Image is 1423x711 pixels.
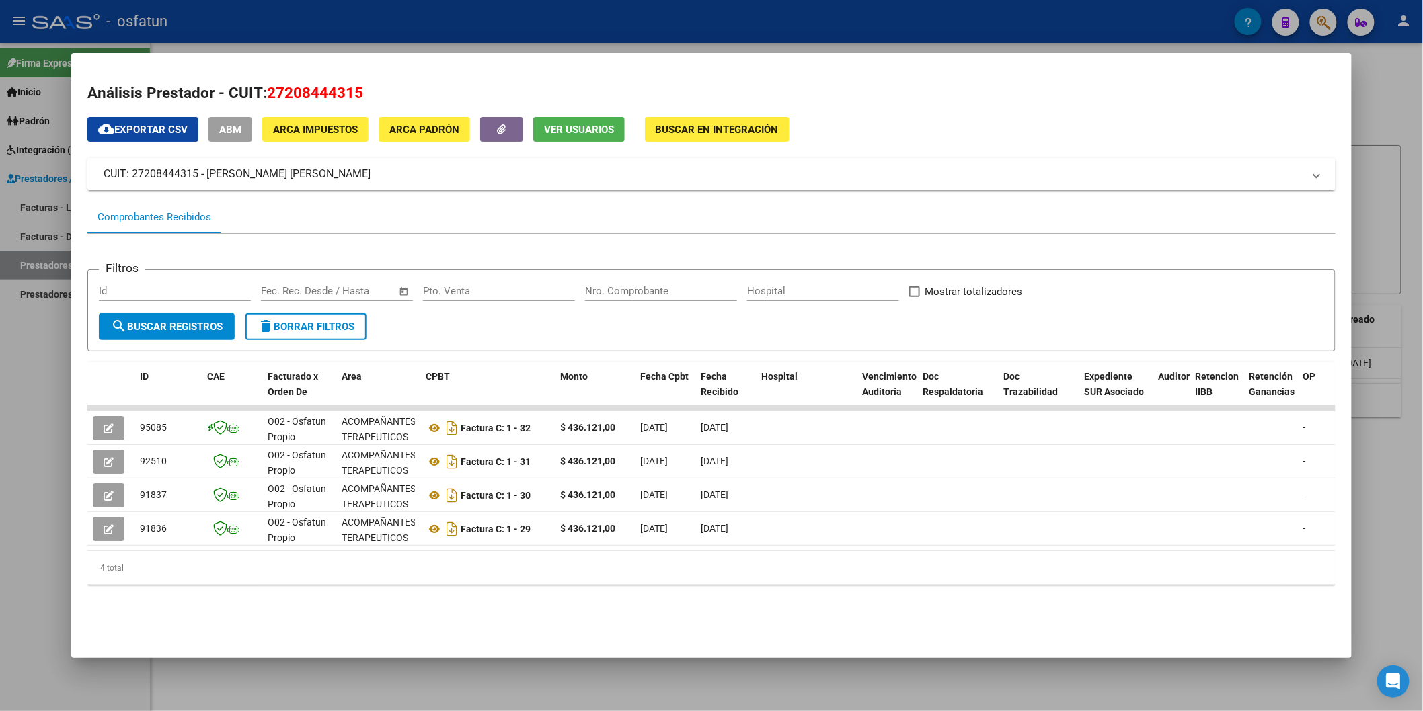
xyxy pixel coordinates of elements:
span: Exportar CSV [98,124,188,136]
span: - [1303,456,1306,466]
datatable-header-cell: Expediente SUR Asociado [1079,362,1153,421]
datatable-header-cell: OP [1298,362,1352,421]
strong: $ 436.121,00 [560,456,615,466]
datatable-header-cell: CPBT [420,362,555,421]
strong: Factura C: 1 - 30 [461,490,531,501]
span: Expediente SUR Asociado [1085,371,1145,397]
span: Auditoria [1159,371,1198,382]
span: - [1303,422,1306,433]
span: 95085 [140,422,167,433]
span: Doc Trazabilidad [1004,371,1059,397]
h2: Análisis Prestador - CUIT: [87,82,1336,105]
datatable-header-cell: Facturado x Orden De [262,362,336,421]
span: [DATE] [641,489,668,500]
input: Fecha fin [328,285,393,297]
span: [DATE] [701,422,729,433]
span: CAE [207,371,225,382]
button: ARCA Padrón [379,117,470,142]
i: Descargar documento [443,451,461,472]
i: Descargar documento [443,485,461,506]
span: [DATE] [641,523,668,534]
button: Borrar Filtros [245,313,367,340]
span: O02 - Osfatun Propio [268,483,326,509]
span: - [1303,489,1306,500]
button: Ver Usuarios [533,117,625,142]
span: Area [342,371,362,382]
strong: $ 436.121,00 [560,489,615,500]
button: ARCA Impuestos [262,117,369,142]
datatable-header-cell: Doc Trazabilidad [999,362,1079,421]
datatable-header-cell: Hospital [757,362,857,421]
datatable-header-cell: ID [134,362,202,421]
input: Fecha inicio [261,285,315,297]
i: Descargar documento [443,518,461,540]
span: Facturado x Orden De [268,371,318,397]
h3: Filtros [99,259,145,277]
span: [DATE] [641,456,668,466]
datatable-header-cell: CAE [202,362,262,421]
strong: $ 436.121,00 [560,523,615,534]
div: Open Intercom Messenger [1377,665,1410,698]
datatable-header-cell: Monto [555,362,636,421]
datatable-header-cell: Retención Ganancias [1244,362,1298,421]
span: 91837 [140,489,167,500]
mat-icon: delete [258,318,274,334]
span: ARCA Impuestos [273,124,358,136]
span: Retención Ganancias [1249,371,1295,397]
div: Comprobantes Recibidos [98,210,211,225]
datatable-header-cell: Doc Respaldatoria [918,362,999,421]
mat-panel-title: CUIT: 27208444315 - [PERSON_NAME] [PERSON_NAME] [104,166,1303,182]
span: [DATE] [641,422,668,433]
span: Fecha Cpbt [641,371,689,382]
span: ACOMPAÑANTES TERAPEUTICOS [342,450,416,476]
span: ARCA Padrón [389,124,459,136]
div: 4 total [87,551,1336,585]
datatable-header-cell: Retencion IIBB [1190,362,1244,421]
span: ABM [219,124,241,136]
span: [DATE] [701,523,729,534]
span: Monto [560,371,588,382]
button: Open calendar [396,284,412,299]
mat-expansion-panel-header: CUIT: 27208444315 - [PERSON_NAME] [PERSON_NAME] [87,158,1336,190]
span: 27208444315 [267,84,363,101]
span: ACOMPAÑANTES TERAPEUTICOS [342,483,416,509]
i: Descargar documento [443,417,461,439]
datatable-header-cell: Fecha Cpbt [636,362,696,421]
datatable-header-cell: Auditoria [1153,362,1190,421]
strong: Factura C: 1 - 32 [461,423,531,433]
span: OP [1303,371,1316,382]
span: O02 - Osfatun Propio [268,517,326,543]
span: Vencimiento Auditoría [863,371,917,397]
span: Fecha Recibido [701,371,739,397]
span: O02 - Osfatun Propio [268,416,326,442]
span: 92510 [140,456,167,466]
mat-icon: search [111,318,127,334]
span: Mostrar totalizadores [925,284,1023,300]
span: Retencion IIBB [1196,371,1239,397]
span: [DATE] [701,456,729,466]
span: - [1303,523,1306,534]
span: Doc Respaldatoria [923,371,984,397]
datatable-header-cell: Area [336,362,420,421]
strong: $ 436.121,00 [560,422,615,433]
strong: Factura C: 1 - 29 [461,524,531,534]
datatable-header-cell: Vencimiento Auditoría [857,362,918,421]
span: Borrar Filtros [258,321,354,333]
span: [DATE] [701,489,729,500]
span: ACOMPAÑANTES TERAPEUTICOS [342,517,416,543]
button: Buscar en Integración [645,117,790,142]
span: O02 - Osfatun Propio [268,450,326,476]
strong: Factura C: 1 - 31 [461,456,531,467]
button: Exportar CSV [87,117,198,142]
datatable-header-cell: Fecha Recibido [696,362,757,421]
span: CPBT [426,371,450,382]
span: Buscar Registros [111,321,223,333]
span: ID [140,371,149,382]
span: 91836 [140,523,167,534]
button: ABM [208,117,252,142]
button: Buscar Registros [99,313,235,340]
span: Buscar en Integración [656,124,779,136]
mat-icon: cloud_download [98,121,114,137]
span: Ver Usuarios [544,124,614,136]
span: Hospital [762,371,798,382]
